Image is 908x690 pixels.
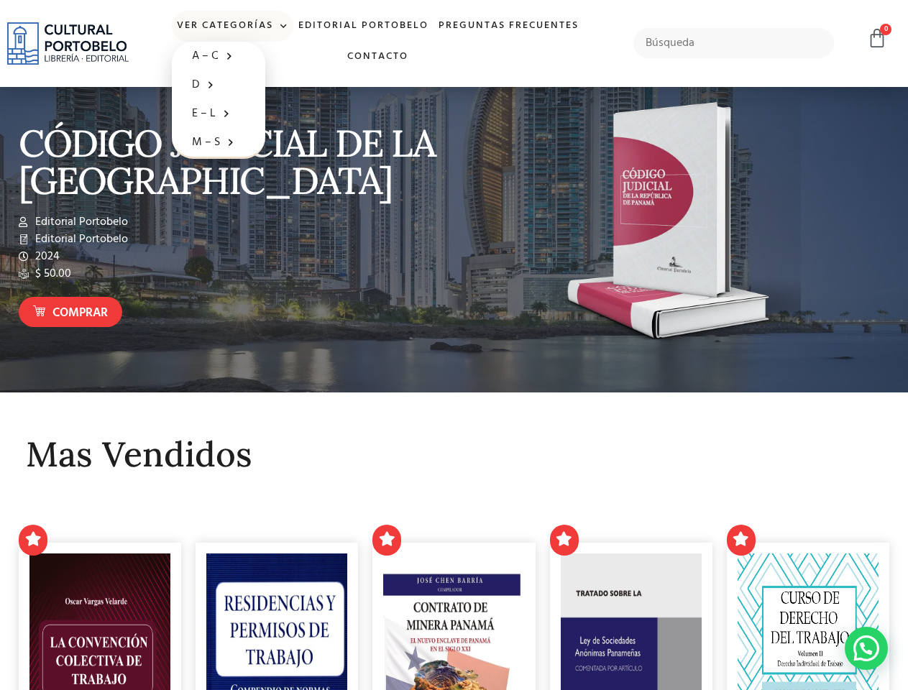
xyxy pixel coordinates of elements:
input: Búsqueda [633,28,834,58]
span: 2024 [32,248,60,265]
a: Comprar [19,297,122,328]
div: Contactar por WhatsApp [845,627,888,670]
a: D [172,70,265,99]
a: Editorial Portobelo [293,11,434,42]
a: 0 [867,28,887,49]
p: CÓDIGO JUDICIAL DE LA [GEOGRAPHIC_DATA] [19,124,447,199]
ul: Ver Categorías [172,42,265,159]
a: A – C [172,42,265,70]
span: Editorial Portobelo [32,213,128,231]
span: Comprar [52,304,108,323]
span: Editorial Portobelo [32,231,128,248]
span: $ 50.00 [32,265,71,282]
h2: Mas Vendidos [26,436,882,474]
a: Preguntas frecuentes [434,11,584,42]
a: Contacto [342,42,413,73]
a: Ver Categorías [172,11,293,42]
a: M – S [172,128,265,157]
span: 0 [880,24,891,35]
a: E – L [172,99,265,128]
